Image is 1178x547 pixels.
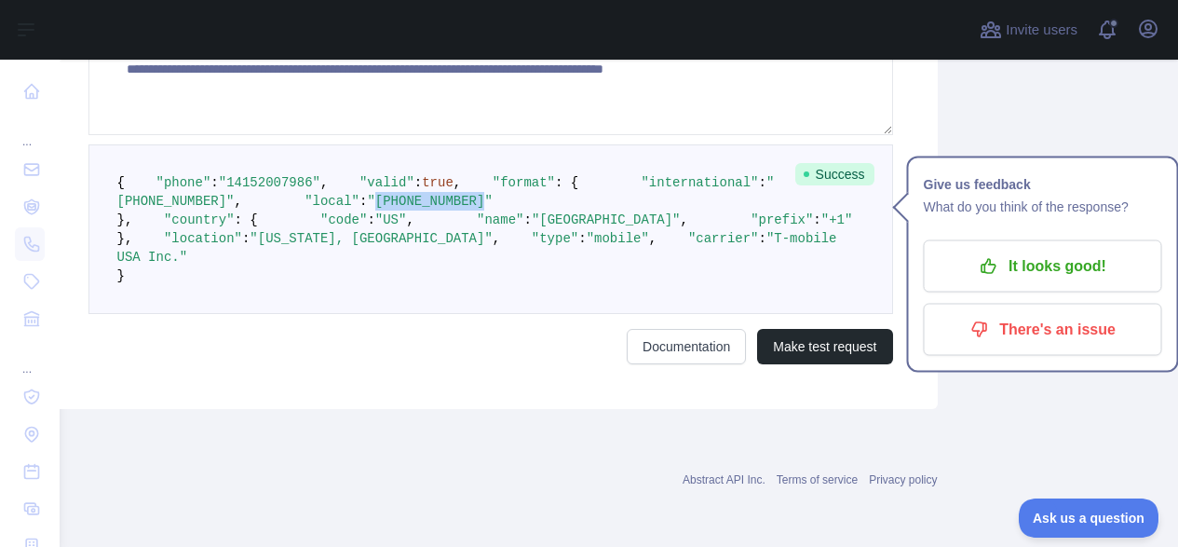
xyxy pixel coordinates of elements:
[757,329,892,364] button: Make test request
[235,212,258,227] span: : {
[976,15,1081,45] button: Invite users
[688,231,759,246] span: "carrier"
[1019,499,1159,538] iframe: Toggle Customer Support
[406,212,413,227] span: ,
[627,329,746,364] a: Documentation
[821,212,853,227] span: "+1"
[493,231,500,246] span: ,
[532,212,681,227] span: "[GEOGRAPHIC_DATA]"
[759,231,766,246] span: :
[320,175,328,190] span: ,
[242,231,250,246] span: :
[751,212,813,227] span: "prefix"
[367,194,492,209] span: "[PHONE_NUMBER]"
[813,212,820,227] span: :
[683,473,765,486] a: Abstract API Inc.
[117,175,125,190] span: {
[250,231,492,246] span: "[US_STATE], [GEOGRAPHIC_DATA]"
[210,175,218,190] span: :
[15,112,45,149] div: ...
[641,175,758,190] span: "international"
[578,231,586,246] span: :
[235,194,242,209] span: ,
[924,196,1162,218] p: What do you think of the response?
[869,473,937,486] a: Privacy policy
[359,175,414,190] span: "valid"
[219,175,320,190] span: "14152007986"
[164,212,235,227] span: "country"
[422,175,454,190] span: true
[555,175,578,190] span: : {
[156,175,211,190] span: "phone"
[587,231,649,246] span: "mobile"
[414,175,422,190] span: :
[117,212,133,227] span: },
[305,194,359,209] span: "local"
[1006,20,1077,41] span: Invite users
[924,173,1162,196] h1: Give us feedback
[367,212,374,227] span: :
[493,175,555,190] span: "format"
[164,231,242,246] span: "location"
[117,231,133,246] span: },
[795,163,874,185] span: Success
[523,212,531,227] span: :
[117,268,125,283] span: }
[777,473,858,486] a: Terms of service
[454,175,461,190] span: ,
[681,212,688,227] span: ,
[359,194,367,209] span: :
[759,175,766,190] span: :
[320,212,367,227] span: "code"
[477,212,523,227] span: "name"
[15,339,45,376] div: ...
[649,231,657,246] span: ,
[532,231,578,246] span: "type"
[375,212,407,227] span: "US"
